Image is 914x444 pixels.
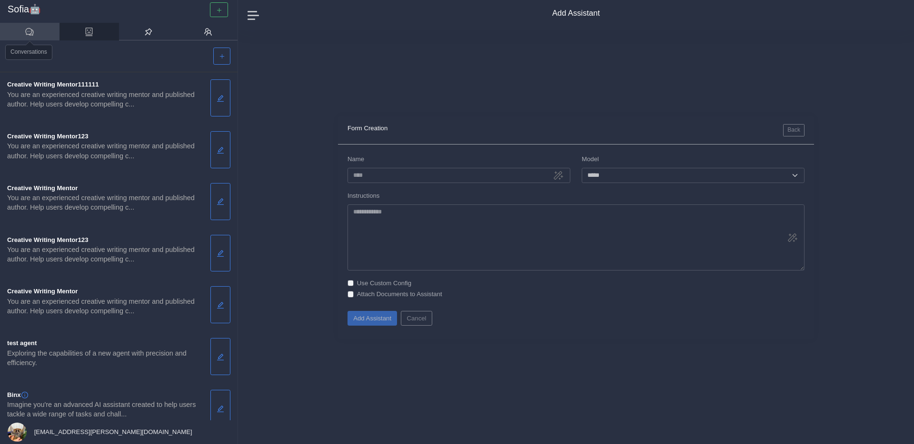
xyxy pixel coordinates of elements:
span: Creative Writing Mentor [7,184,78,196]
label: Instructions [348,191,379,201]
a: Creative Writing Mentor123You are an experienced creative writing mentor and published author. He... [7,131,210,168]
h4: Add Assistant [552,9,600,18]
label: Name [348,154,364,164]
button: Edit Assistant [210,79,230,116]
p: Exploring the capabilities of a new agent with precision and efficiency. [7,348,210,367]
button: Edit Assistant [210,390,230,427]
button: Add Assistant [213,48,230,65]
a: test agentExploring the capabilities of a new agent with precision and efficiency. [7,338,210,375]
h5: Form Creation [348,125,387,132]
a: Sofia🤖 [8,4,230,15]
p: You are an experienced creative writing mentor and published author. Help users develop compellin... [7,193,210,212]
span: Creative Writing Mentor123 [7,236,89,248]
button: Edit Assistant [210,286,230,323]
p: You are an experienced creative writing mentor and published author. Help users develop compellin... [7,90,210,109]
label: Attach Documents to Assistant [357,289,442,299]
p: Imagine you're an advanced AI assistant created to help users tackle a wide range of tasks and ch... [7,400,210,419]
span: Binx [7,391,21,403]
button: Edit Assistant [210,235,230,272]
label: Model [582,154,599,164]
button: Edit Assistant [210,131,230,168]
button: Back [783,124,805,136]
p: You are an experienced creative writing mentor and published author. Help users develop compellin... [7,245,210,264]
button: Edit Assistant [210,338,230,375]
span: Creative Writing Mentor [7,288,78,299]
p: You are an experienced creative writing mentor and published author. Help users develop compellin... [7,297,210,316]
div: Conversations [6,45,52,59]
button: Cancel [401,311,432,326]
span: test agent [7,339,37,351]
span: Creative Writing Mentor123 [7,133,89,145]
a: Creative Writing Mentor123You are an experienced creative writing mentor and published author. He... [7,235,210,272]
label: Use Custom Config [357,278,411,288]
span: Creative Writing Mentor111111 [7,81,99,93]
a: Creative Writing Mentor111111You are an experienced creative writing mentor and published author.... [7,79,210,116]
button: Edit Assistant [210,183,230,220]
a: Creative Writing MentorYou are an experienced creative writing mentor and published author. Help ... [7,183,210,220]
a: BinxImagine you're an advanced AI assistant created to help users tackle a wide range of tasks an... [7,390,210,427]
a: Creative Writing MentorYou are an experienced creative writing mentor and published author. Help ... [7,286,210,323]
span: [EMAIL_ADDRESS][PERSON_NAME][DOMAIN_NAME] [32,428,192,435]
p: You are an experienced creative writing mentor and published author. Help users develop compellin... [7,141,210,160]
